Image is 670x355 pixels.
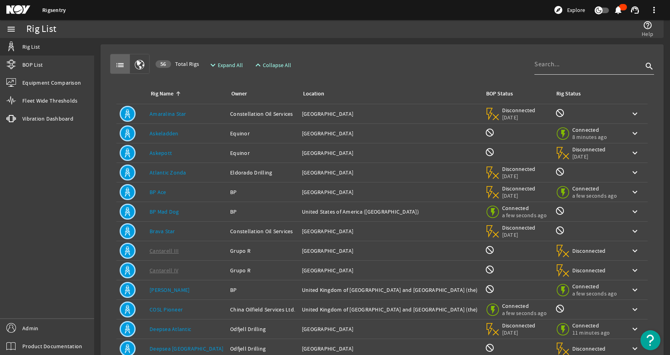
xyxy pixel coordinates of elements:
[150,149,172,157] a: Askepott
[230,325,296,333] div: Odfjell Drilling
[302,247,479,255] div: [GEOGRAPHIC_DATA]
[502,302,547,309] span: Connected
[572,329,610,336] span: 11 minutes ago
[642,30,653,38] span: Help
[502,165,536,173] span: Disconnected
[630,285,640,295] mat-icon: keyboard_arrow_down
[150,267,178,274] a: Cantarell IV
[218,61,243,69] span: Expand All
[572,290,617,297] span: a few seconds ago
[555,108,565,118] mat-icon: Rig Monitoring not available for this rig
[572,283,617,290] span: Connected
[555,167,565,177] mat-icon: Rig Monitoring not available for this rig
[302,345,479,353] div: [GEOGRAPHIC_DATA]
[6,24,16,34] mat-icon: menu
[230,208,296,216] div: BP
[485,147,495,157] mat-icon: BOP Monitoring not available for this rig
[26,25,56,33] div: Rig List
[150,247,179,254] a: Cantarell III
[22,342,82,350] span: Product Documentation
[150,89,221,98] div: Rig Name
[150,169,186,176] a: Atlantic Zonda
[534,59,643,69] input: Search...
[22,61,43,69] span: BOP List
[205,58,246,72] button: Expand All
[644,0,664,20] button: more_vert
[231,89,247,98] div: Owner
[302,110,479,118] div: [GEOGRAPHIC_DATA]
[502,114,536,121] span: [DATE]
[572,267,606,274] span: Disconnected
[502,173,536,180] span: [DATE]
[630,148,640,158] mat-icon: keyboard_arrow_down
[302,266,479,274] div: [GEOGRAPHIC_DATA]
[150,325,191,333] a: Deepsea Atlantic
[230,169,296,177] div: Eldorado Drilling
[630,305,640,314] mat-icon: keyboard_arrow_down
[572,133,607,141] span: 8 minutes ago
[250,58,294,72] button: Collapse All
[230,149,296,157] div: Equinor
[302,129,479,137] div: [GEOGRAPHIC_DATA]
[302,286,479,294] div: United Kingdom of [GEOGRAPHIC_DATA] and [GEOGRAPHIC_DATA] (the)
[150,130,179,137] a: Askeladden
[502,212,547,219] span: a few seconds ago
[150,286,189,294] a: [PERSON_NAME]
[630,168,640,177] mat-icon: keyboard_arrow_down
[230,305,296,313] div: China Oilfield Services Ltd.
[303,89,324,98] div: Location
[302,169,479,177] div: [GEOGRAPHIC_DATA]
[555,226,565,235] mat-icon: Rig Monitoring not available for this rig
[550,4,588,16] button: Explore
[156,60,199,68] span: Total Rigs
[572,247,606,254] span: Disconnected
[302,149,479,157] div: [GEOGRAPHIC_DATA]
[630,129,640,138] mat-icon: keyboard_arrow_down
[230,89,292,98] div: Owner
[22,115,73,123] span: Vibration Dashboard
[485,128,495,137] mat-icon: BOP Monitoring not available for this rig
[630,187,640,197] mat-icon: keyboard_arrow_down
[555,206,565,216] mat-icon: Rig Monitoring not available for this rig
[630,246,640,256] mat-icon: keyboard_arrow_down
[302,208,479,216] div: United States of America ([GEOGRAPHIC_DATA])
[150,306,183,313] a: COSL Pioneer
[502,322,536,329] span: Disconnected
[230,266,296,274] div: Grupo R
[572,192,617,199] span: a few seconds ago
[502,204,547,212] span: Connected
[253,60,260,70] mat-icon: expand_less
[22,43,40,51] span: Rig List
[302,188,479,196] div: [GEOGRAPHIC_DATA]
[630,207,640,216] mat-icon: keyboard_arrow_down
[502,224,536,231] span: Disconnected
[572,146,606,153] span: Disconnected
[150,188,166,196] a: BP Ace
[230,227,296,235] div: Constellation Oil Services
[230,110,296,118] div: Constellation Oil Services
[302,227,479,235] div: [GEOGRAPHIC_DATA]
[572,345,606,352] span: Disconnected
[554,5,563,15] mat-icon: explore
[115,60,125,70] mat-icon: list
[302,89,475,98] div: Location
[640,330,660,350] button: Open Resource Center
[22,97,77,105] span: Fleet Wide Thresholds
[485,245,495,255] mat-icon: BOP Monitoring not available for this rig
[502,192,536,199] span: [DATE]
[230,247,296,255] div: Grupo R
[156,60,171,68] div: 56
[630,226,640,236] mat-icon: keyboard_arrow_down
[150,228,175,235] a: Brava Star
[644,61,654,71] i: search
[502,231,536,238] span: [DATE]
[302,325,479,333] div: [GEOGRAPHIC_DATA]
[572,153,606,160] span: [DATE]
[630,109,640,119] mat-icon: keyboard_arrow_down
[230,286,296,294] div: BP
[502,309,547,317] span: a few seconds ago
[22,324,38,332] span: Admin
[150,110,186,117] a: Amaralina Star
[230,345,296,353] div: Odfjell Drilling
[150,208,179,215] a: BP Mad Dog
